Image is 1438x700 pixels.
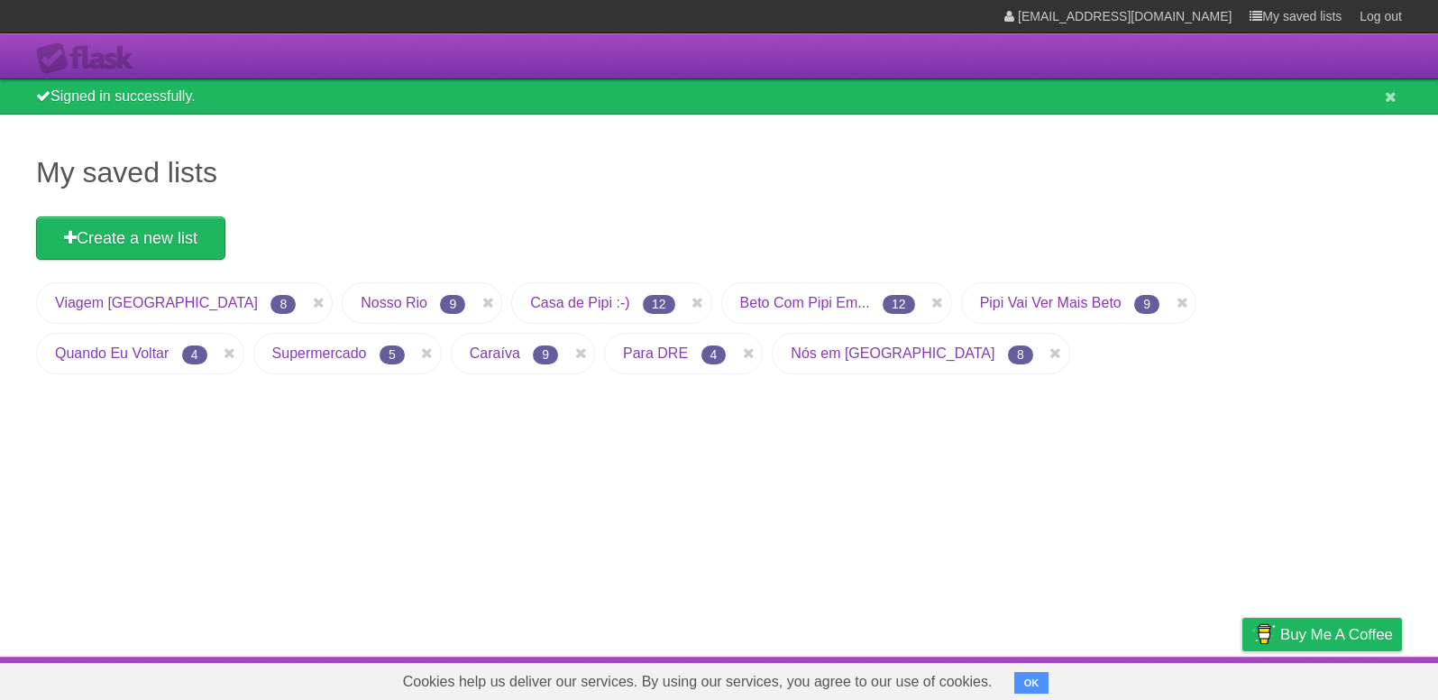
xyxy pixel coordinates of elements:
a: Nós em [GEOGRAPHIC_DATA] [791,345,994,361]
img: Buy me a coffee [1251,619,1276,649]
span: 9 [440,295,465,314]
a: Create a new list [36,216,225,260]
span: 5 [380,345,405,364]
button: OK [1014,672,1049,694]
a: Quando Eu Voltar [55,345,169,361]
a: Caraíva [470,345,520,361]
span: 12 [643,295,675,314]
span: Buy me a coffee [1280,619,1393,650]
span: Cookies help us deliver our services. By using our services, you agree to our use of cookies. [385,664,1011,700]
a: Suggest a feature [1288,661,1402,695]
a: Casa de Pipi :-) [530,295,629,310]
a: Terms [1158,661,1197,695]
span: 12 [883,295,915,314]
a: Privacy [1219,661,1266,695]
span: 9 [533,345,558,364]
a: Para DRE [623,345,688,361]
a: Developers [1062,661,1135,695]
h1: My saved lists [36,151,1402,194]
span: 8 [1008,345,1033,364]
a: Supermercado [272,345,367,361]
a: Pipi Vai Ver Mais Beto [980,295,1122,310]
span: 4 [182,345,207,364]
span: 4 [701,345,727,364]
a: Nosso Rio [361,295,427,310]
a: Buy me a coffee [1242,618,1402,651]
a: Viagem [GEOGRAPHIC_DATA] [55,295,258,310]
div: Flask [36,42,144,75]
a: Beto Com Pipi Em... [740,295,870,310]
span: 8 [270,295,296,314]
a: About [1003,661,1040,695]
span: 9 [1134,295,1159,314]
